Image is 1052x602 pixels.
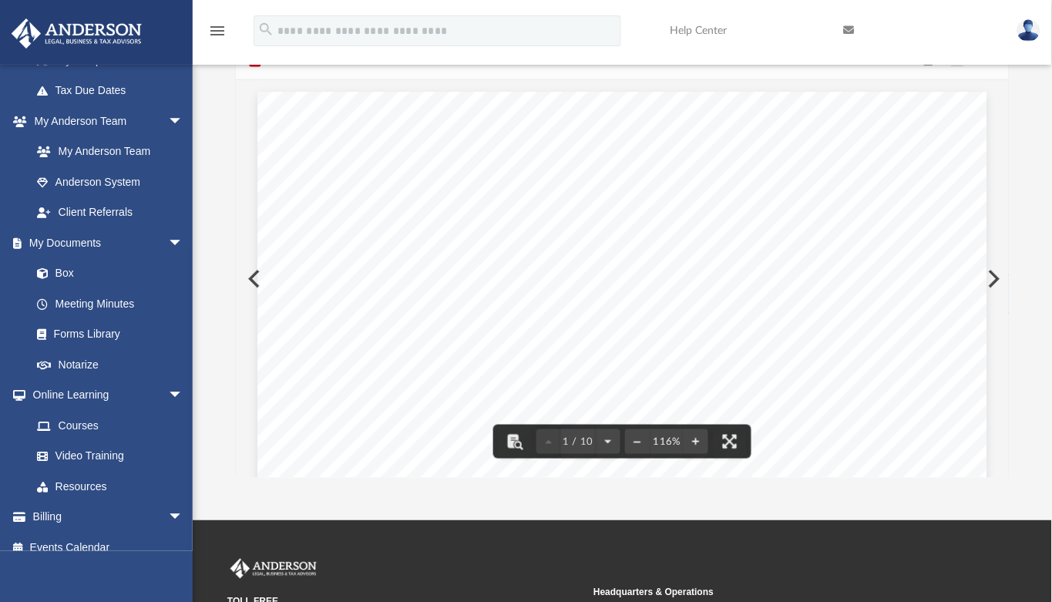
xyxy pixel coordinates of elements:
span: 1 / 10 [561,437,597,447]
a: My Documentsarrow_drop_down [11,227,199,258]
span: arrow_drop_down [168,106,199,137]
span: arrow_drop_down [168,502,199,533]
img: Anderson Advisors Platinum Portal [227,559,320,579]
a: Events Calendar [11,532,207,563]
img: Anderson Advisors Platinum Portal [7,18,146,49]
a: Client Referrals [22,197,199,228]
small: Headquarters & Operations [593,586,949,600]
a: Meeting Minutes [22,288,199,319]
button: Enter fullscreen [713,425,747,459]
a: Resources [22,471,199,502]
a: menu [208,29,227,40]
a: Forms Library [22,319,191,350]
button: 1 / 10 [561,425,597,459]
a: Billingarrow_drop_down [11,502,207,533]
i: menu [208,22,227,40]
img: User Pic [1017,19,1040,42]
a: My Anderson Teamarrow_drop_down [11,106,199,136]
span: arrow_drop_down [168,227,199,259]
button: Next page [596,425,620,459]
a: Courses [22,410,199,441]
a: Anderson System [22,166,199,197]
a: Video Training [22,441,191,472]
a: Notarize [22,349,199,380]
button: Zoom in [684,425,708,459]
div: Current zoom level [650,437,684,447]
a: Tax Due Dates [22,76,207,106]
button: Previous File [236,257,270,301]
button: Toggle findbar [498,425,532,459]
span: arrow_drop_down [168,380,199,412]
div: Document Viewer [236,80,1010,478]
a: Online Learningarrow_drop_down [11,380,199,411]
div: File preview [236,80,1010,478]
i: search [257,21,274,38]
a: Box [22,258,191,289]
div: Preview [236,40,1010,479]
a: My Anderson Team [22,136,191,167]
button: Zoom out [625,425,650,459]
button: Next File [976,257,1010,301]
